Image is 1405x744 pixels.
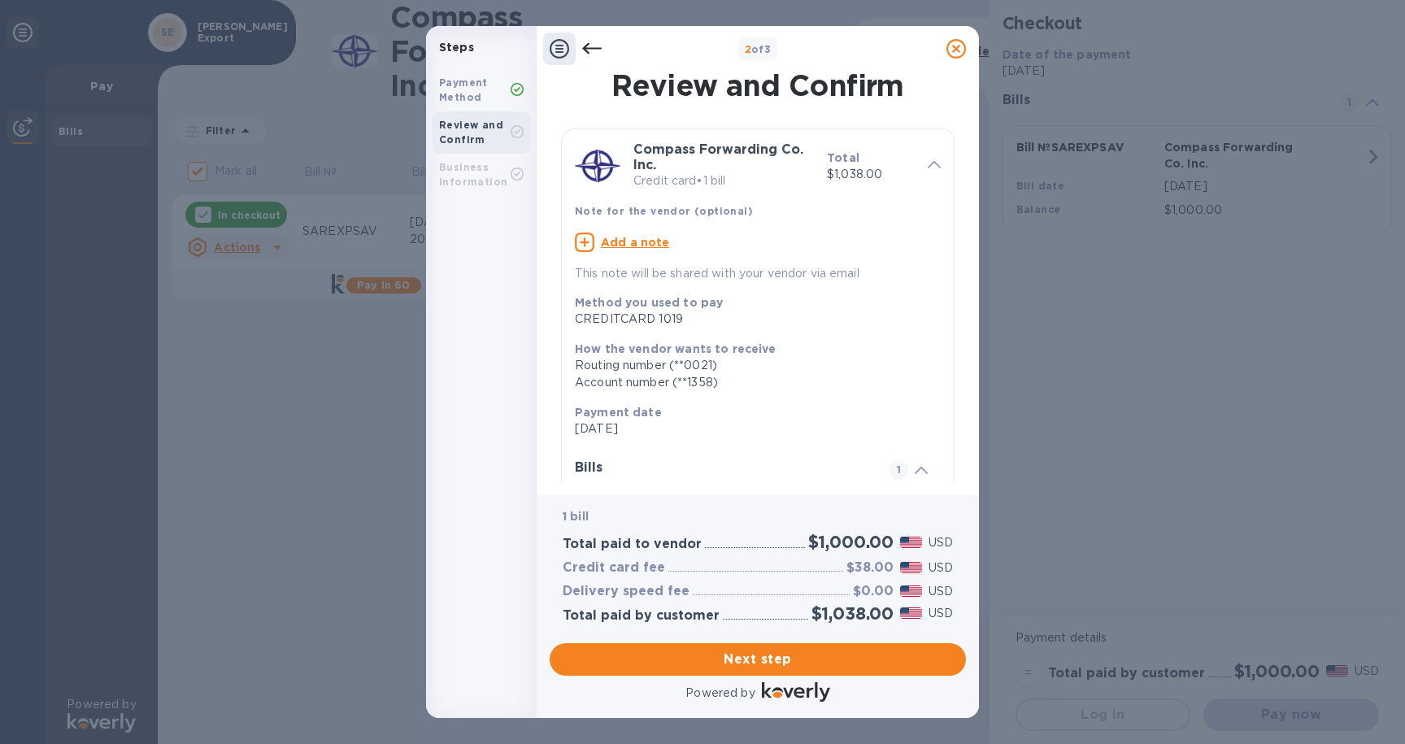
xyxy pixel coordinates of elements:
b: How the vendor wants to receive [575,342,776,355]
h3: $38.00 [846,560,894,576]
img: USD [900,585,922,597]
p: USD [929,583,953,600]
span: 2 [745,43,751,55]
b: Payment Method [439,76,488,103]
b: Method you used to pay [575,296,723,309]
p: Powered by [685,685,755,702]
u: Add a note [601,236,670,249]
h3: Total paid by customer [563,608,720,624]
b: 1 bill [563,510,589,523]
img: USD [900,607,922,619]
div: Account number (**1358) [575,374,928,391]
p: [DATE] [575,420,928,437]
h3: $0.00 [853,584,894,599]
b: Note for the vendor (optional) [575,205,753,217]
span: Next step [563,650,953,669]
p: USD [929,605,953,622]
h2: $1,000.00 [808,532,894,552]
p: $1,038.00 [827,166,915,183]
b: Review and Confirm [439,119,503,146]
h1: Review and Confirm [558,68,958,102]
h3: Delivery speed fee [563,584,689,599]
span: 1 [889,460,908,480]
img: Logo [762,682,830,702]
button: Next step [550,643,966,676]
b: Compass Forwarding Co. Inc. [633,141,803,172]
b: Business Information [439,161,507,188]
div: Compass Forwarding Co. Inc.Credit card•1 billTotal$1,038.00Note for the vendor (optional)Add a no... [575,142,941,282]
p: USD [929,559,953,576]
div: CREDITCARD 1019 [575,311,928,328]
div: Routing number (**0021) [575,357,928,374]
h3: Credit card fee [563,560,665,576]
img: USD [900,537,922,548]
b: Steps [439,41,474,54]
p: Credit card • 1 bill [633,172,814,189]
p: This note will be shared with your vendor via email [575,265,941,282]
h3: Total paid to vendor [563,537,702,552]
b: Total [827,151,859,164]
h3: Bills [575,460,869,476]
b: of 3 [745,43,772,55]
p: USD [929,534,953,551]
img: USD [900,562,922,573]
b: Payment date [575,406,662,419]
h2: $1,038.00 [811,603,894,624]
